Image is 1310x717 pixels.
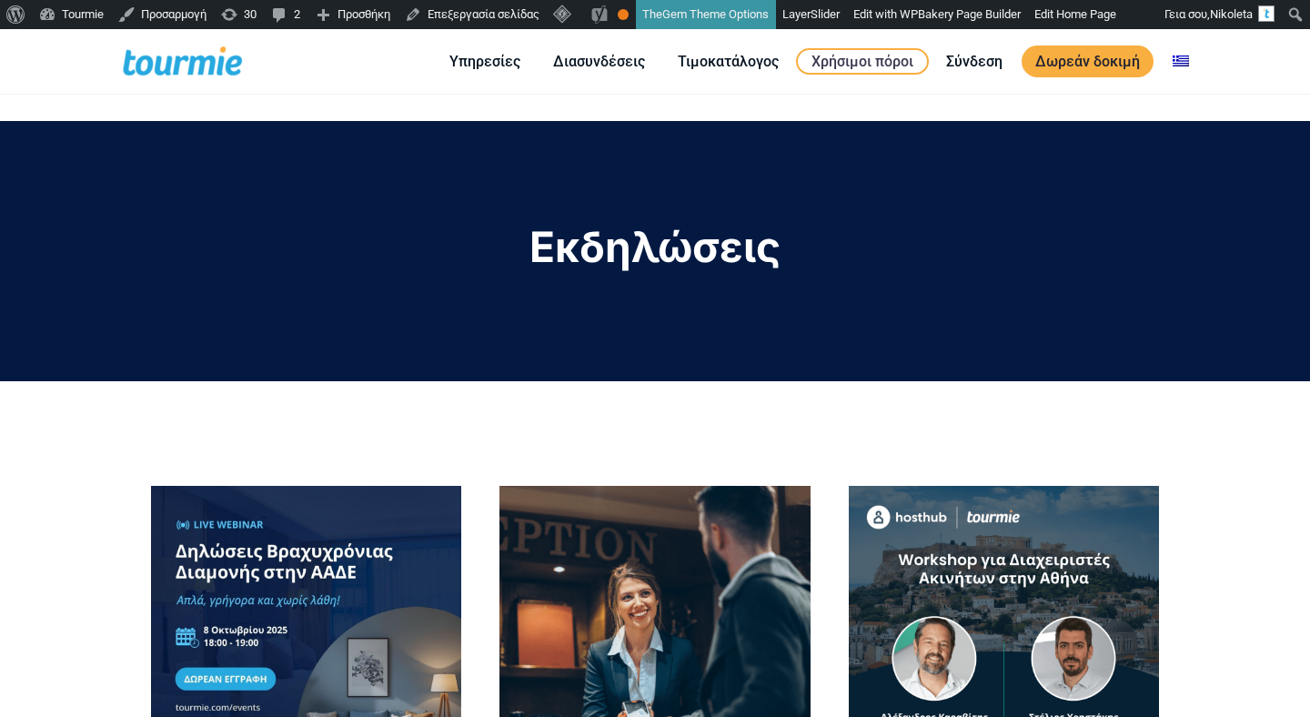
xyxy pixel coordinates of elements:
a: Υπηρεσίες [436,50,534,73]
a: Χρήσιμοι πόροι [796,48,929,75]
span: Nikoleta [1210,7,1253,21]
a: Διασυνδέσεις [539,50,659,73]
span: Εκδηλώσεις [529,221,781,272]
a: Τιμοκατάλογος [664,50,792,73]
div: OK [618,9,629,20]
a: Σύνδεση [932,50,1016,73]
a: Δωρεάν δοκιμή [1022,45,1154,77]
